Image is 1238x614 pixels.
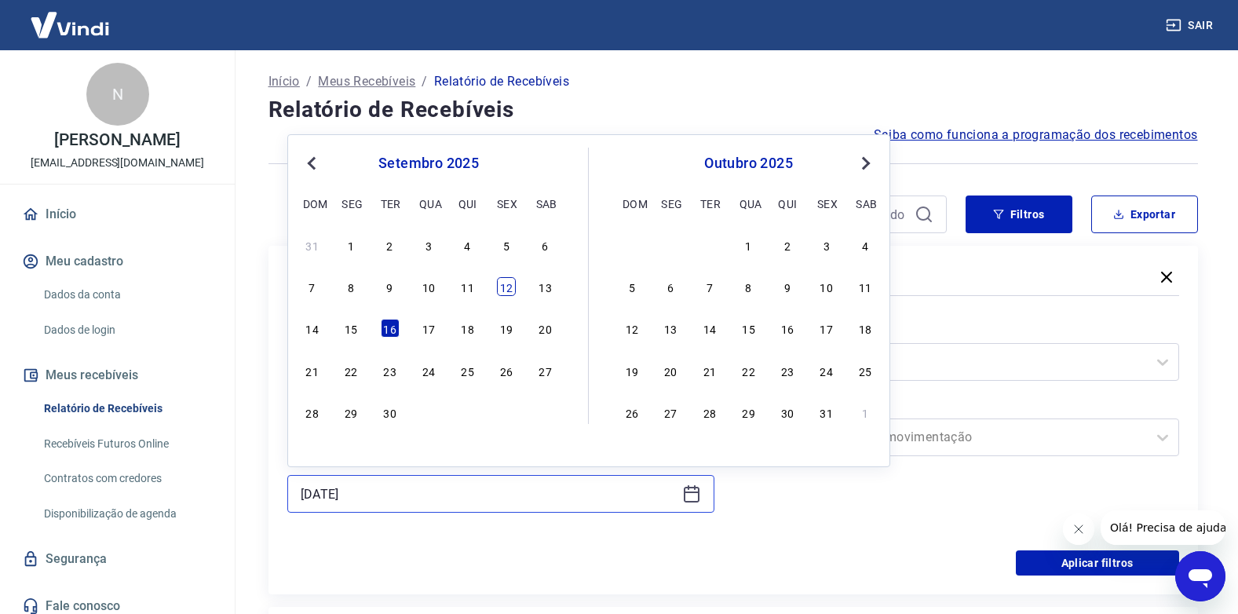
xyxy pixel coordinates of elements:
[381,319,400,338] div: Choose terça-feira, 16 de setembro de 2025
[536,361,555,380] div: Choose sábado, 27 de setembro de 2025
[623,236,641,254] div: Choose domingo, 28 de setembro de 2025
[458,319,477,338] div: Choose quinta-feira, 18 de setembro de 2025
[303,194,322,213] div: dom
[700,319,719,338] div: Choose terça-feira, 14 de outubro de 2025
[303,403,322,422] div: Choose domingo, 28 de setembro de 2025
[817,194,836,213] div: sex
[458,194,477,213] div: qui
[661,277,680,296] div: Choose segunda-feira, 6 de outubro de 2025
[536,236,555,254] div: Choose sábado, 6 de setembro de 2025
[301,154,557,173] div: setembro 2025
[856,194,875,213] div: sab
[341,403,360,422] div: Choose segunda-feira, 29 de setembro de 2025
[19,1,121,49] img: Vindi
[341,319,360,338] div: Choose segunda-feira, 15 de setembro de 2025
[817,236,836,254] div: Choose sexta-feira, 3 de outubro de 2025
[19,197,216,232] a: Início
[856,277,875,296] div: Choose sábado, 11 de outubro de 2025
[856,236,875,254] div: Choose sábado, 4 de outubro de 2025
[303,236,322,254] div: Choose domingo, 31 de agosto de 2025
[38,314,216,346] a: Dados de login
[19,244,216,279] button: Meu cadastro
[458,403,477,422] div: Choose quinta-feira, 2 de outubro de 2025
[497,361,516,380] div: Choose sexta-feira, 26 de setembro de 2025
[497,319,516,338] div: Choose sexta-feira, 19 de setembro de 2025
[497,194,516,213] div: sex
[381,403,400,422] div: Choose terça-feira, 30 de setembro de 2025
[856,154,875,173] button: Next Month
[434,72,569,91] p: Relatório de Recebíveis
[536,319,555,338] div: Choose sábado, 20 de setembro de 2025
[497,277,516,296] div: Choose sexta-feira, 12 de setembro de 2025
[817,277,836,296] div: Choose sexta-feira, 10 de outubro de 2025
[856,361,875,380] div: Choose sábado, 25 de outubro de 2025
[700,194,719,213] div: ter
[623,403,641,422] div: Choose domingo, 26 de outubro de 2025
[536,194,555,213] div: sab
[856,319,875,338] div: Choose sábado, 18 de outubro de 2025
[966,196,1072,233] button: Filtros
[341,236,360,254] div: Choose segunda-feira, 1 de setembro de 2025
[1016,550,1179,576] button: Aplicar filtros
[620,233,877,423] div: month 2025-10
[19,542,216,576] a: Segurança
[301,233,557,423] div: month 2025-09
[700,277,719,296] div: Choose terça-feira, 7 de outubro de 2025
[536,403,555,422] div: Choose sábado, 4 de outubro de 2025
[302,154,321,173] button: Previous Month
[318,72,415,91] p: Meus Recebíveis
[620,154,877,173] div: outubro 2025
[740,319,758,338] div: Choose quarta-feira, 15 de outubro de 2025
[623,319,641,338] div: Choose domingo, 12 de outubro de 2025
[1101,510,1225,545] iframe: Mensagem da empresa
[536,277,555,296] div: Choose sábado, 13 de setembro de 2025
[381,361,400,380] div: Choose terça-feira, 23 de setembro de 2025
[381,194,400,213] div: ter
[306,72,312,91] p: /
[341,194,360,213] div: seg
[623,361,641,380] div: Choose domingo, 19 de outubro de 2025
[755,397,1176,415] label: Tipo de Movimentação
[700,361,719,380] div: Choose terça-feira, 21 de outubro de 2025
[38,428,216,460] a: Recebíveis Futuros Online
[661,319,680,338] div: Choose segunda-feira, 13 de outubro de 2025
[341,277,360,296] div: Choose segunda-feira, 8 de setembro de 2025
[1175,551,1225,601] iframe: Botão para abrir a janela de mensagens
[303,361,322,380] div: Choose domingo, 21 de setembro de 2025
[9,11,132,24] span: Olá! Precisa de ajuda?
[740,277,758,296] div: Choose quarta-feira, 8 de outubro de 2025
[419,194,438,213] div: qua
[740,403,758,422] div: Choose quarta-feira, 29 de outubro de 2025
[301,482,676,506] input: Data final
[700,403,719,422] div: Choose terça-feira, 28 de outubro de 2025
[419,361,438,380] div: Choose quarta-feira, 24 de setembro de 2025
[268,72,300,91] a: Início
[1163,11,1219,40] button: Sair
[755,321,1176,340] label: Forma de Pagamento
[623,277,641,296] div: Choose domingo, 5 de outubro de 2025
[661,361,680,380] div: Choose segunda-feira, 20 de outubro de 2025
[419,403,438,422] div: Choose quarta-feira, 1 de outubro de 2025
[740,236,758,254] div: Choose quarta-feira, 1 de outubro de 2025
[700,236,719,254] div: Choose terça-feira, 30 de setembro de 2025
[874,126,1198,144] a: Saiba como funciona a programação dos recebimentos
[1091,196,1198,233] button: Exportar
[54,132,180,148] p: [PERSON_NAME]
[422,72,427,91] p: /
[303,277,322,296] div: Choose domingo, 7 de setembro de 2025
[38,279,216,311] a: Dados da conta
[268,94,1198,126] h4: Relatório de Recebíveis
[497,403,516,422] div: Choose sexta-feira, 3 de outubro de 2025
[817,319,836,338] div: Choose sexta-feira, 17 de outubro de 2025
[458,236,477,254] div: Choose quinta-feira, 4 de setembro de 2025
[817,361,836,380] div: Choose sexta-feira, 24 de outubro de 2025
[419,319,438,338] div: Choose quarta-feira, 17 de setembro de 2025
[303,319,322,338] div: Choose domingo, 14 de setembro de 2025
[419,236,438,254] div: Choose quarta-feira, 3 de setembro de 2025
[740,194,758,213] div: qua
[19,358,216,393] button: Meus recebíveis
[497,236,516,254] div: Choose sexta-feira, 5 de setembro de 2025
[623,194,641,213] div: dom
